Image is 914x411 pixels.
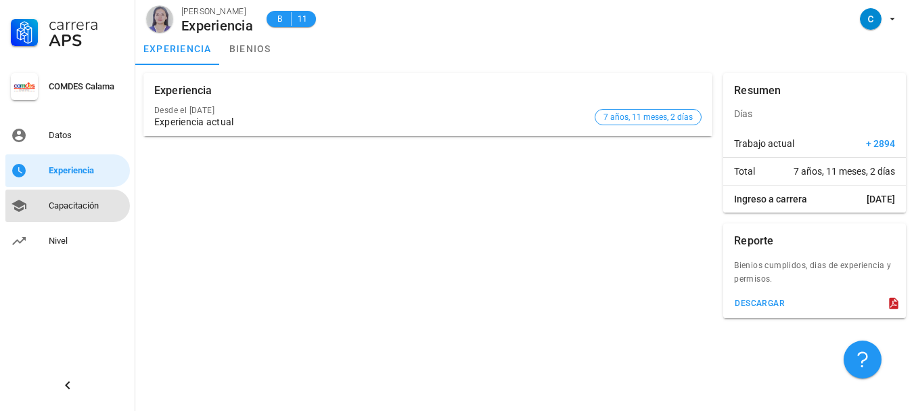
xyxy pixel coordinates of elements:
div: [PERSON_NAME] [181,5,253,18]
div: Desde el [DATE] [154,106,589,115]
a: Capacitación [5,190,130,222]
button: descargar [729,294,790,313]
div: Resumen [734,73,781,108]
span: Ingreso a carrera [734,192,807,206]
div: Experiencia [181,18,253,33]
a: Nivel [5,225,130,257]
span: B [275,12,285,26]
div: Bienios cumplidos, dias de experiencia y permisos. [723,259,906,294]
a: Datos [5,119,130,152]
div: Experiencia [154,73,212,108]
a: bienios [220,33,281,65]
div: avatar [860,8,882,30]
div: Carrera [49,16,124,33]
a: experiencia [135,33,220,65]
div: Experiencia [49,165,124,176]
div: Experiencia actual [154,116,589,128]
span: 7 años, 11 meses, 2 días [603,110,693,125]
span: 11 [297,12,308,26]
span: [DATE] [867,192,895,206]
span: + 2894 [866,137,895,150]
div: Reporte [734,223,773,259]
span: Trabajo actual [734,137,794,150]
a: Experiencia [5,154,130,187]
div: Capacitación [49,200,124,211]
span: 7 años, 11 meses, 2 días [794,165,895,178]
div: Datos [49,130,124,141]
span: Total [734,165,755,178]
div: APS [49,33,124,49]
div: descargar [734,299,785,308]
div: COMDES Calama [49,81,124,92]
div: Nivel [49,236,124,246]
div: avatar [146,5,173,33]
div: Días [723,98,906,130]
